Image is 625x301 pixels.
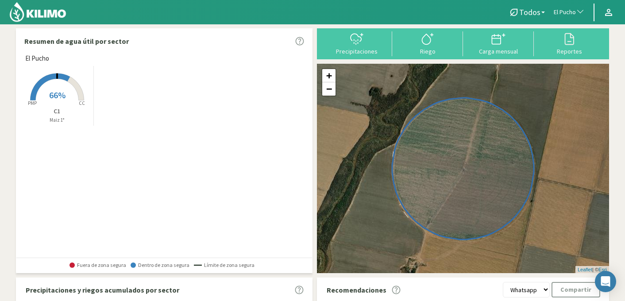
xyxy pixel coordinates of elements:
[598,267,607,272] a: Esri
[519,8,540,17] span: Todos
[24,36,129,46] p: Resumen de agua útil por sector
[194,262,255,268] span: Límite de zona segura
[131,262,189,268] span: Dentro de zona segura
[534,31,605,55] button: Reportes
[49,89,66,100] span: 66%
[21,116,93,124] p: Maiz 1°
[327,285,386,295] p: Recomendaciones
[21,107,93,116] p: C1
[322,82,336,96] a: Zoom out
[69,262,126,268] span: Fuera de zona segura
[578,267,592,272] a: Leaflet
[26,285,179,295] p: Precipitaciones y riegos acumulados por sector
[392,31,463,55] button: Riego
[28,100,37,106] tspan: PMP
[463,31,534,55] button: Carga mensual
[536,48,602,54] div: Reportes
[321,31,392,55] button: Precipitaciones
[324,48,390,54] div: Precipitaciones
[395,48,460,54] div: Riego
[554,8,576,17] span: El Pucho
[549,3,589,22] button: El Pucho
[322,69,336,82] a: Zoom in
[79,100,85,106] tspan: CC
[9,1,67,23] img: Kilimo
[595,271,616,292] div: Open Intercom Messenger
[466,48,531,54] div: Carga mensual
[575,266,609,274] div: | ©
[25,54,49,64] span: El Pucho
